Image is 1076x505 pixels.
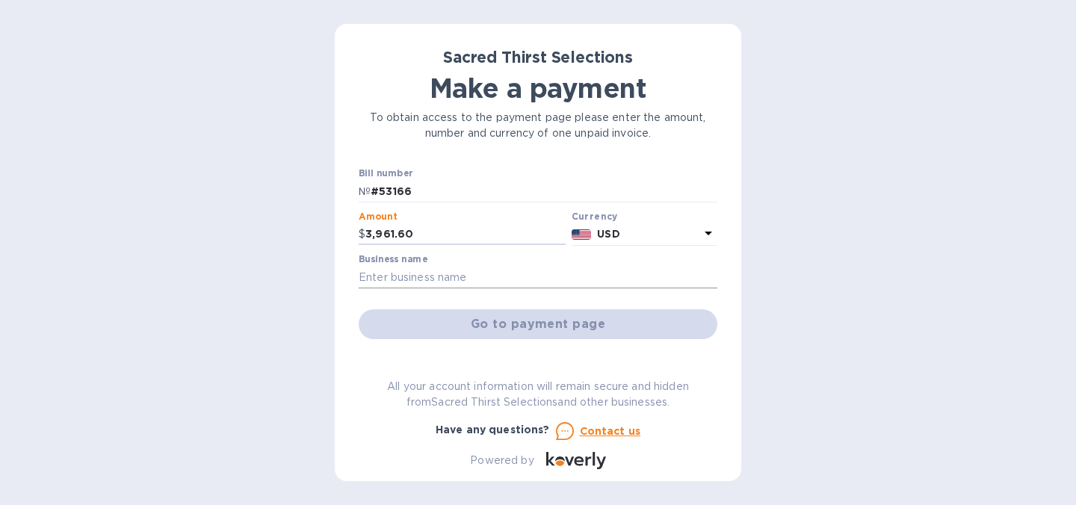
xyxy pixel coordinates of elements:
[359,170,412,179] label: Bill number
[359,110,717,141] p: To obtain access to the payment page please enter the amount, number and currency of one unpaid i...
[359,226,365,242] p: $
[470,453,534,468] p: Powered by
[371,180,717,202] input: Enter bill number
[359,212,397,221] label: Amount
[359,184,371,199] p: №
[572,229,592,240] img: USD
[365,223,566,246] input: 0.00
[580,425,641,437] u: Contact us
[359,255,427,264] label: Business name
[443,48,633,66] b: Sacred Thirst Selections
[597,228,619,240] b: USD
[436,424,550,436] b: Have any questions?
[572,211,618,222] b: Currency
[359,266,717,288] input: Enter business name
[359,72,717,104] h1: Make a payment
[359,379,717,410] p: All your account information will remain secure and hidden from Sacred Thirst Selections and othe...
